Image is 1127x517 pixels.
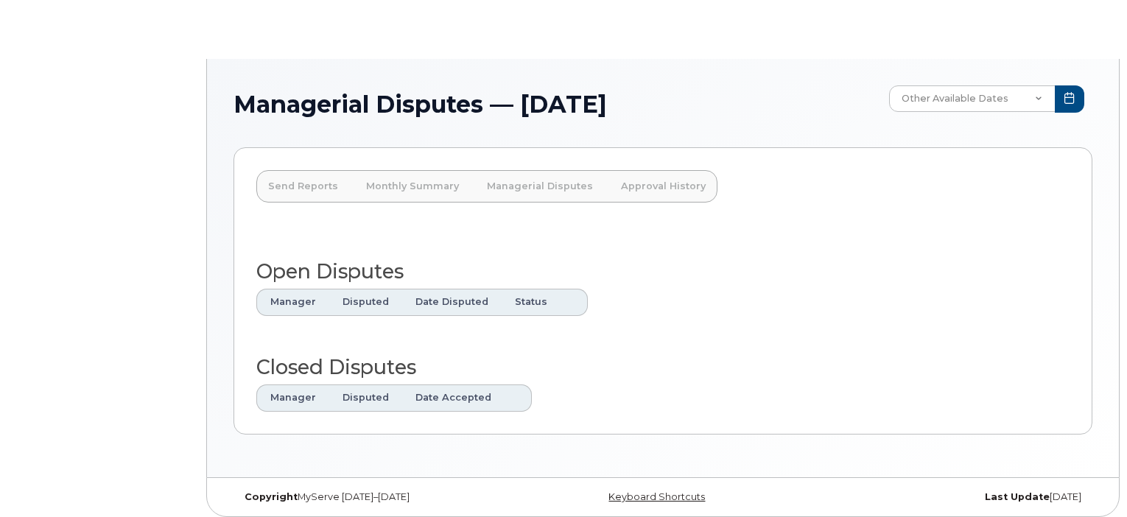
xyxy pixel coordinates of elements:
[985,491,1050,502] strong: Last Update
[256,356,1070,379] h2: Closed Disputes
[234,91,882,117] h1: Managerial Disputes — [DATE]
[609,170,717,203] a: Approval History
[245,491,298,502] strong: Copyright
[502,289,561,315] th: Status
[256,170,350,203] a: Send Reports
[608,491,705,502] a: Keyboard Shortcuts
[256,384,329,411] th: Manager
[402,384,505,411] th: Date Accepted
[475,170,605,203] a: Managerial Disputes
[402,289,502,315] th: Date Disputed
[256,261,1070,283] h2: Open Disputes
[354,170,471,203] a: Monthly Summary
[329,289,402,315] th: Disputed
[256,289,329,315] th: Manager
[806,491,1092,503] div: [DATE]
[234,491,520,503] div: MyServe [DATE]–[DATE]
[329,384,402,411] th: Disputed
